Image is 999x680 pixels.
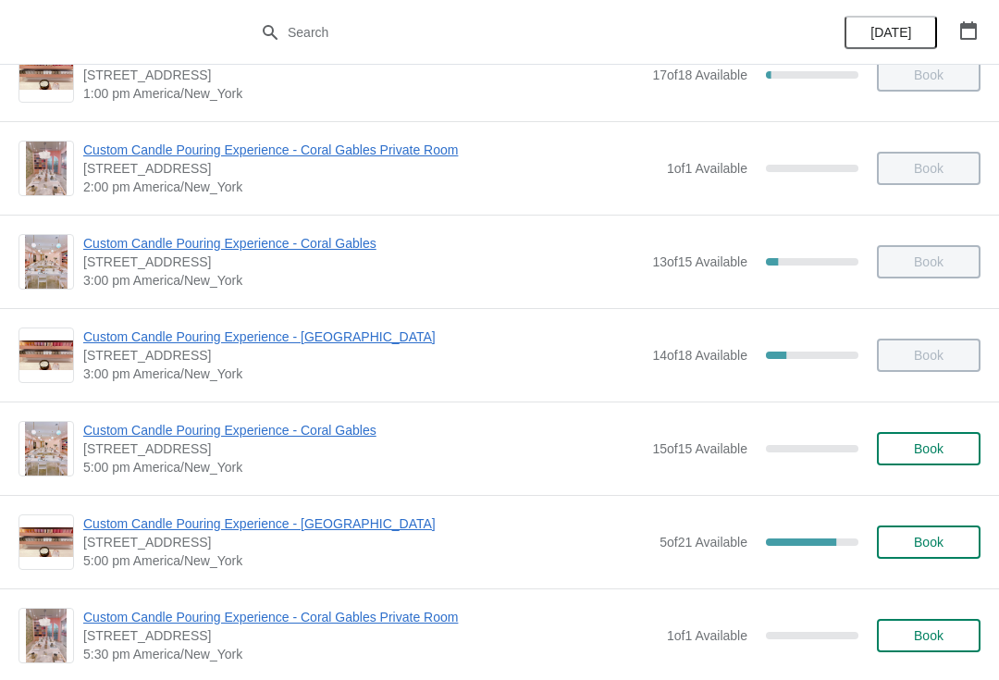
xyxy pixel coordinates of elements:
span: [STREET_ADDRESS] [83,439,643,458]
span: 15 of 15 Available [652,441,747,456]
span: [STREET_ADDRESS] [83,253,643,271]
span: 5 of 21 Available [660,535,747,550]
span: 5:30 pm America/New_York [83,645,658,663]
span: Custom Candle Pouring Experience - [GEOGRAPHIC_DATA] [83,514,650,533]
button: Book [877,525,980,559]
span: [STREET_ADDRESS] [83,626,658,645]
span: Custom Candle Pouring Experience - Coral Gables [83,421,643,439]
span: 1 of 1 Available [667,161,747,176]
span: 14 of 18 Available [652,348,747,363]
img: Custom Candle Pouring Experience - Fort Lauderdale | 914 East Las Olas Boulevard, Fort Lauderdale... [19,527,73,558]
span: 3:00 pm America/New_York [83,271,643,290]
span: [STREET_ADDRESS] [83,159,658,178]
img: Custom Candle Pouring Experience - Coral Gables | 154 Giralda Avenue, Coral Gables, FL, USA | 5:0... [25,422,68,476]
span: [STREET_ADDRESS] [83,66,643,84]
span: [DATE] [870,25,911,40]
span: Book [914,628,943,643]
span: 5:00 pm America/New_York [83,458,643,476]
span: Custom Candle Pouring Experience - Coral Gables [83,234,643,253]
button: Book [877,432,980,465]
span: Custom Candle Pouring Experience - Coral Gables Private Room [83,141,658,159]
img: Custom Candle Pouring Experience - Fort Lauderdale | 914 East Las Olas Boulevard, Fort Lauderdale... [19,60,73,91]
span: [STREET_ADDRESS] [83,533,650,551]
img: Custom Candle Pouring Experience - Coral Gables | 154 Giralda Avenue, Coral Gables, FL, USA | 3:0... [25,235,68,289]
span: Custom Candle Pouring Experience - Coral Gables Private Room [83,608,658,626]
span: 17 of 18 Available [652,68,747,82]
span: Book [914,441,943,456]
span: 3:00 pm America/New_York [83,365,643,383]
span: 13 of 15 Available [652,254,747,269]
span: Book [914,535,943,550]
button: [DATE] [845,16,937,49]
span: [STREET_ADDRESS] [83,346,643,365]
button: Book [877,619,980,652]
input: Search [287,16,749,49]
img: Custom Candle Pouring Experience - Coral Gables Private Room | 154 Giralda Avenue, Coral Gables, ... [26,142,67,195]
span: 2:00 pm America/New_York [83,178,658,196]
img: Custom Candle Pouring Experience - Coral Gables Private Room | 154 Giralda Avenue, Coral Gables, ... [26,609,67,662]
span: 1 of 1 Available [667,628,747,643]
span: 1:00 pm America/New_York [83,84,643,103]
img: Custom Candle Pouring Experience - Fort Lauderdale | 914 East Las Olas Boulevard, Fort Lauderdale... [19,340,73,371]
span: 5:00 pm America/New_York [83,551,650,570]
span: Custom Candle Pouring Experience - [GEOGRAPHIC_DATA] [83,328,643,346]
